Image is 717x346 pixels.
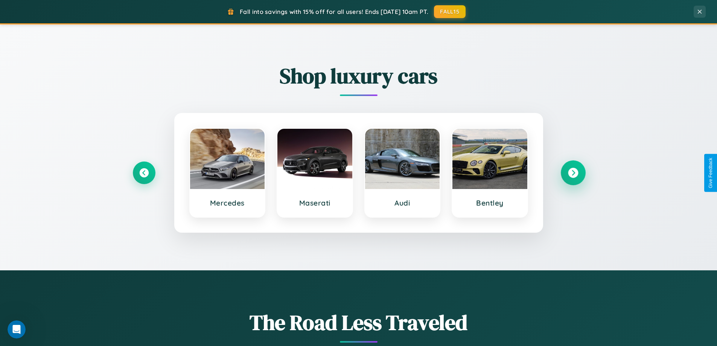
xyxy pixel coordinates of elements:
h3: Bentley [460,198,520,207]
span: Fall into savings with 15% off for all users! Ends [DATE] 10am PT. [240,8,428,15]
h3: Mercedes [198,198,257,207]
button: FALL15 [434,5,466,18]
iframe: Intercom live chat [8,320,26,338]
h3: Audi [373,198,432,207]
div: Give Feedback [708,158,713,188]
h1: The Road Less Traveled [133,308,585,337]
h2: Shop luxury cars [133,61,585,90]
h3: Maserati [285,198,345,207]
